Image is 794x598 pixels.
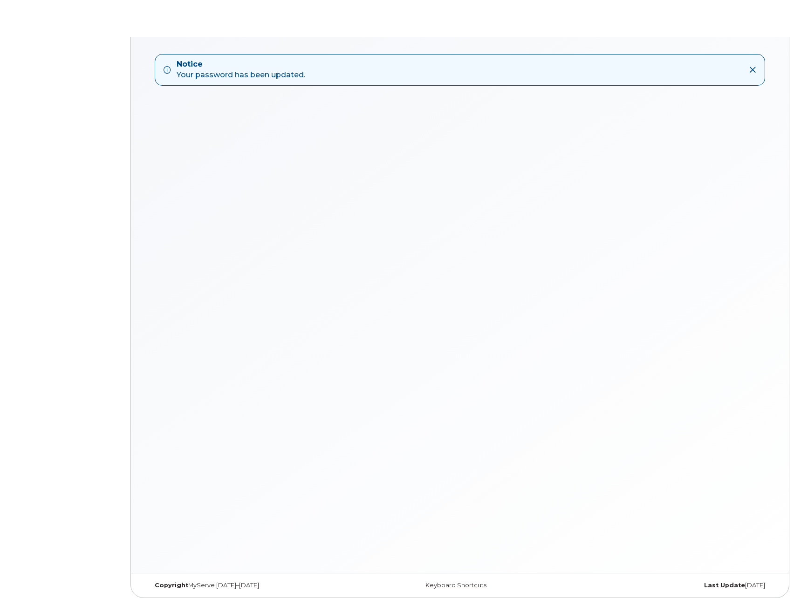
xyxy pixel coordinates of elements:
strong: Notice [177,59,305,70]
div: Your password has been updated. [177,59,305,81]
div: [DATE] [564,582,772,589]
div: MyServe [DATE]–[DATE] [148,582,356,589]
strong: Copyright [155,582,188,589]
strong: Last Update [704,582,745,589]
a: Keyboard Shortcuts [425,582,486,589]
